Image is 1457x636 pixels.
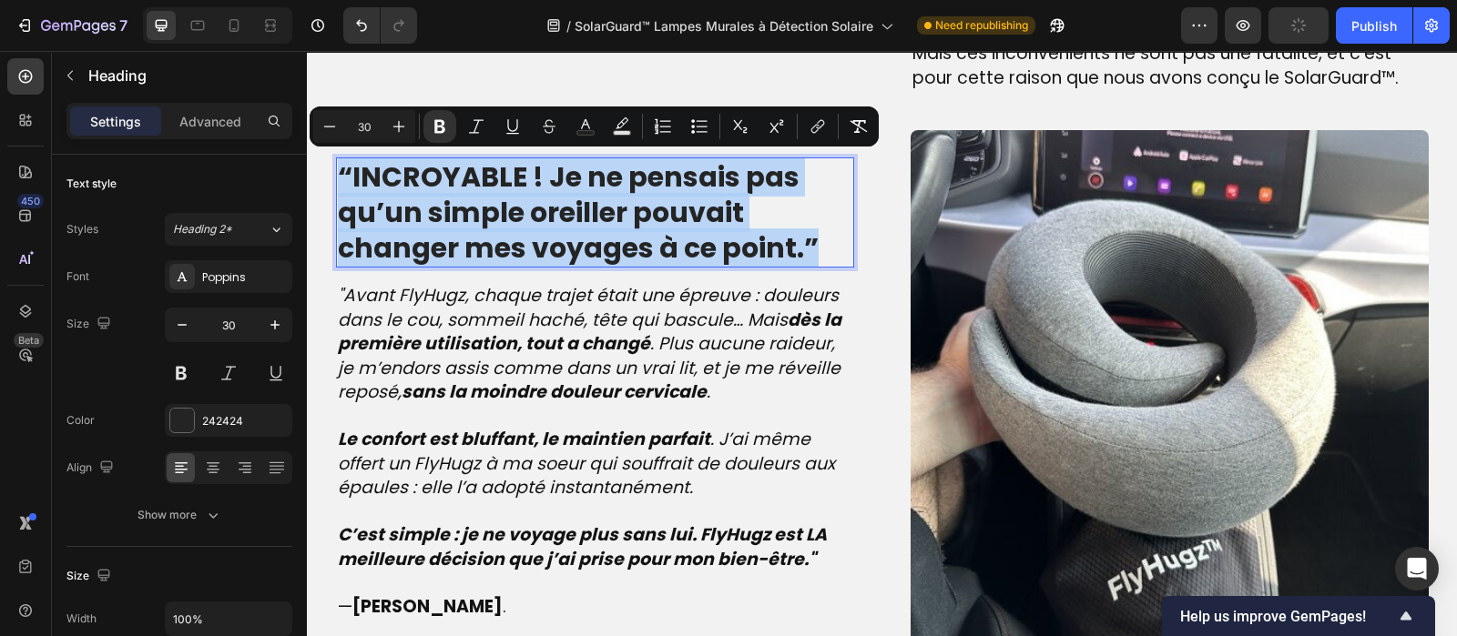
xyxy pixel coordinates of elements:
strong: sans la moindre douleur cervicale [95,328,400,353]
div: Editor contextual toolbar [310,106,879,146]
strong: dès la première utilisation, tout a changé [31,257,535,306]
span: Heading 2* [173,221,232,237]
div: Styles [66,221,98,237]
i: . J’ai même offert un FlyHugz à ma soeur qui souffrait de douleurs aux épaules : elle l’a adopté ... [31,376,528,449]
input: Auto [166,602,291,635]
i: "Avant FlyHugz, chaque trajet était une épreuve : douleurs dans le cou, sommeil haché, tête qui b... [31,232,535,353]
div: Font [66,268,89,285]
button: Publish [1336,7,1412,44]
button: 7 [7,7,136,44]
span: Help us improve GemPages! [1180,608,1395,625]
span: Need republishing [935,17,1028,34]
img: gempages_540190890933617569-d56358f7-03bf-4d37-8669-3dd429866486.jpg [604,79,1122,597]
div: Width [66,611,97,627]
div: Open Intercom Messenger [1395,547,1439,591]
div: Color [66,412,95,429]
div: Size [66,312,115,337]
div: Rich Text Editor. Editing area: main [29,231,547,570]
span: / [566,16,571,35]
strong: C’est simple : je ne voyage plus sans lui. FlyHugz est LA meilleure décision que j’ai prise pour ... [31,471,520,520]
div: Show more [138,506,222,524]
div: Poppins [202,269,288,286]
strong: [PERSON_NAME] [46,543,196,568]
p: Heading [88,65,285,86]
div: Publish [1351,16,1397,35]
span: — . [31,543,199,568]
div: Beta [14,333,44,348]
p: Settings [90,112,141,131]
strong: “INCROYABLE ! Je ne pensais pas qu’un simple oreiller pouvait changer mes voyages à ce point.” [31,106,512,217]
button: Heading 2* [165,213,292,246]
button: Show more [66,499,292,531]
div: Text style [66,176,117,192]
span: SolarGuard™ Lampes Murales à Détection Solaire [575,16,873,35]
div: 450 [17,194,44,208]
div: Size [66,564,115,589]
div: Undo/Redo [343,7,417,44]
div: Align [66,456,117,480]
h2: Rich Text Editor. Editing area: main [29,106,547,217]
strong: Le confort est bluffant, le maintien parfait [31,376,403,400]
div: 242424 [202,413,288,429]
iframe: Design area [307,51,1457,636]
button: Show survey - Help us improve GemPages! [1180,605,1417,627]
p: Advanced [179,112,241,131]
p: 7 [119,15,127,36]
